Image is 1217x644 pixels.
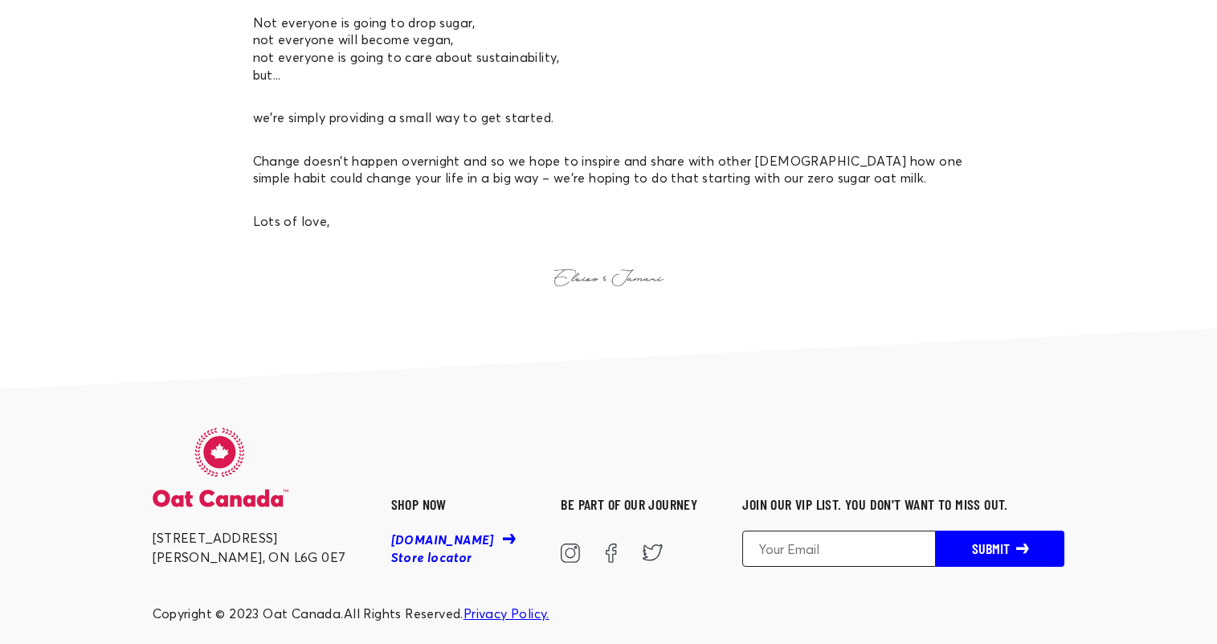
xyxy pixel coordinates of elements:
div: Copyright © 2023 Oat Canada. All Rights Reserved. [153,605,1065,623]
div: [STREET_ADDRESS] [PERSON_NAME], ON L6G 0E7 [153,528,346,567]
div: Change doesn’t happen overnight and so we hope to inspire and share with other [DEMOGRAPHIC_DATA]... [253,153,965,187]
h3: Join our vip list. You don't want to miss out. [742,494,1064,514]
a: [DOMAIN_NAME] [391,532,517,550]
a: Store locator [391,550,472,568]
div: Not everyone is going to drop sugar, not everyone will become vegan, not everyone is going to car... [253,14,965,84]
h3: SHOP NOW [391,494,517,514]
div: we’re simply providing a small way to get started. [253,109,965,127]
h3: Be part of our journey [561,494,697,514]
div: Lots of love, [253,213,965,231]
button: Submit [936,531,1064,567]
input: Your Email [742,531,936,567]
a: Privacy Policy. [464,605,549,621]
